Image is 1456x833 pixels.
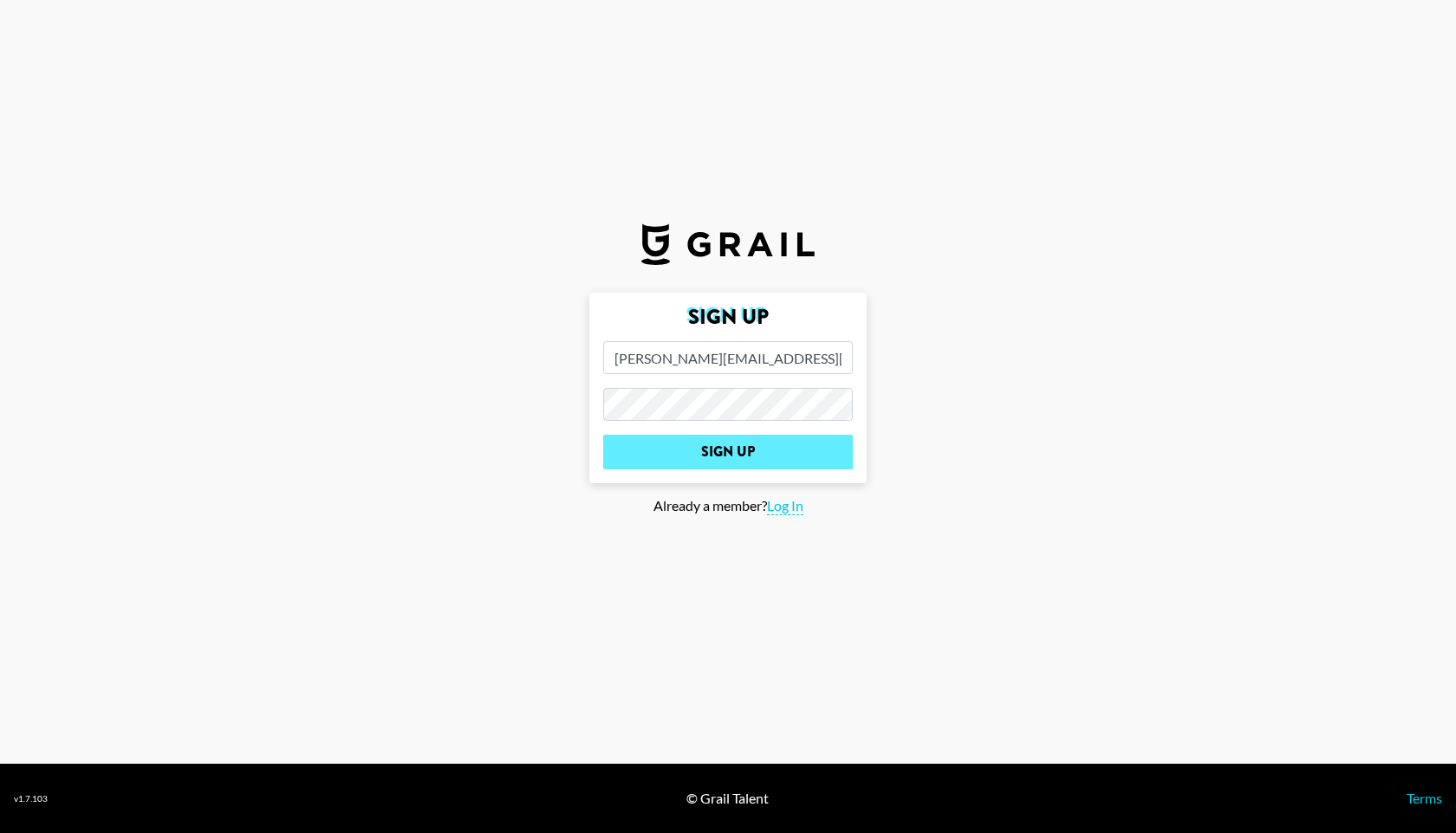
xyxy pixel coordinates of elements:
[14,497,1442,515] div: Already a member?
[603,307,853,327] h2: Sign Up
[767,497,803,515] span: Log In
[603,341,853,374] input: Email
[641,223,815,265] img: Grail Talent Logo
[14,793,48,804] div: v 1.7.103
[603,435,853,469] input: Sign Up
[1407,790,1442,806] a: Terms
[686,790,769,807] div: © Grail Talent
